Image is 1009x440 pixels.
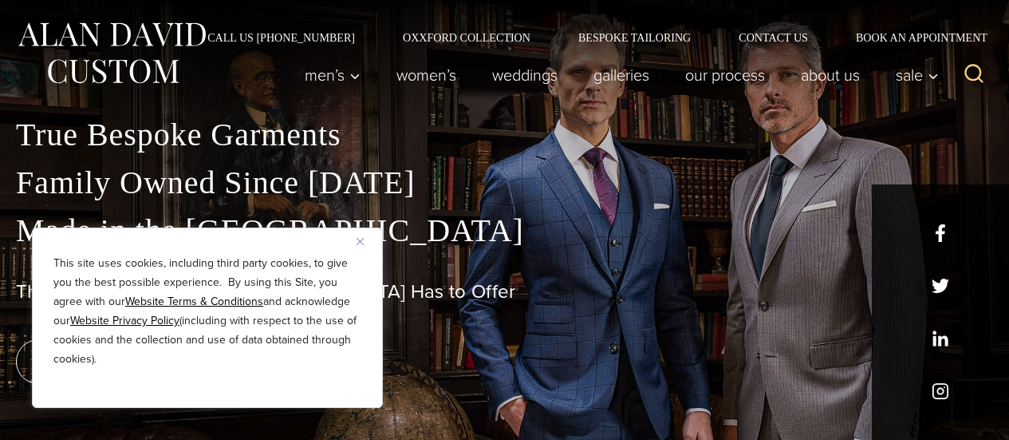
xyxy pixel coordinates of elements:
a: book an appointment [16,339,239,384]
img: Close [357,238,364,245]
h1: The Best Custom Suits [GEOGRAPHIC_DATA] Has to Offer [16,280,993,303]
a: Contact Us [715,32,832,43]
p: This site uses cookies, including third party cookies, to give you the best possible experience. ... [53,254,361,369]
span: Sale [896,67,939,83]
a: Book an Appointment [832,32,993,43]
span: Men’s [305,67,361,83]
a: Galleries [576,59,668,91]
img: Alan David Custom [16,18,207,89]
a: weddings [475,59,576,91]
a: Call Us [PHONE_NUMBER] [183,32,379,43]
a: Oxxford Collection [379,32,554,43]
p: True Bespoke Garments Family Owned Since [DATE] Made in the [GEOGRAPHIC_DATA] [16,111,993,255]
a: Women’s [379,59,475,91]
a: Bespoke Tailoring [554,32,715,43]
a: Website Terms & Conditions [125,293,263,310]
nav: Primary Navigation [287,59,948,91]
a: About Us [783,59,878,91]
nav: Secondary Navigation [183,32,993,43]
a: Our Process [668,59,783,91]
button: View Search Form [955,56,993,94]
button: Close [357,232,376,251]
a: Website Privacy Policy [70,312,179,329]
